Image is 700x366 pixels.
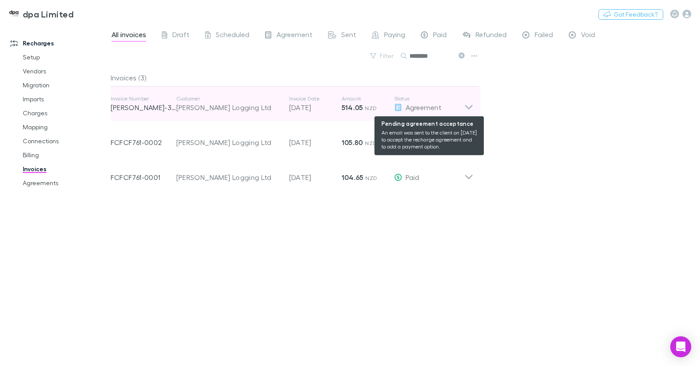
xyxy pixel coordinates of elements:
p: FCFCF761-0001 [111,172,176,183]
a: Agreements [14,176,109,190]
span: All invoices [112,30,146,41]
p: [DATE] [289,137,342,148]
div: FCFCF761-0002[PERSON_NAME] Logging Ltd[DATE]105.80 NZDPaid [104,121,480,156]
p: Status [394,95,464,102]
a: dpa Limited [3,3,79,24]
a: Migration [14,78,109,92]
a: Setup [14,50,109,64]
button: Filter [366,51,399,61]
a: Vendors [14,64,109,78]
strong: 104.65 [342,173,364,182]
span: Sent [341,30,356,41]
span: Agreement [276,30,312,41]
a: Billing [14,148,109,162]
p: [PERSON_NAME]-3052 [111,102,176,113]
div: [PERSON_NAME] Logging Ltd [176,172,280,183]
span: Paid [406,138,419,146]
div: Open Intercom Messenger [670,336,691,357]
span: Failed [535,30,553,41]
div: FCFCF761-0001[PERSON_NAME] Logging Ltd[DATE]104.65 NZDPaid [104,156,480,191]
div: [PERSON_NAME] Logging Ltd [176,102,280,113]
a: Mapping [14,120,109,134]
a: Imports [14,92,109,106]
strong: 105.80 [342,138,363,147]
a: Charges [14,106,109,120]
div: Invoice Number[PERSON_NAME]-3052Customer[PERSON_NAME] Logging LtdInvoice Date[DATE]Amount514.05 N... [104,86,480,121]
span: Draft [172,30,189,41]
p: [DATE] [289,102,342,113]
p: Customer [176,95,280,102]
span: Paid [406,173,419,181]
a: Connections [14,134,109,148]
button: Got Feedback? [598,9,663,20]
a: Recharges [2,36,109,50]
h3: dpa Limited [23,9,73,19]
p: Invoice Number [111,95,176,102]
span: Void [581,30,595,41]
div: [PERSON_NAME] Logging Ltd [176,137,280,148]
span: NZD [365,140,377,146]
span: Agreement [406,103,441,111]
img: dpa Limited's Logo [9,9,19,19]
span: NZD [365,175,377,181]
strong: 514.05 [342,103,363,112]
span: Scheduled [216,30,249,41]
p: FCFCF761-0002 [111,137,176,148]
a: Invoices [14,162,109,176]
span: Refunded [476,30,507,41]
span: Paying [384,30,405,41]
p: Amount [342,95,394,102]
span: Paid [433,30,447,41]
p: [DATE] [289,172,342,183]
span: NZD [365,105,377,111]
p: Invoice Date [289,95,342,102]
